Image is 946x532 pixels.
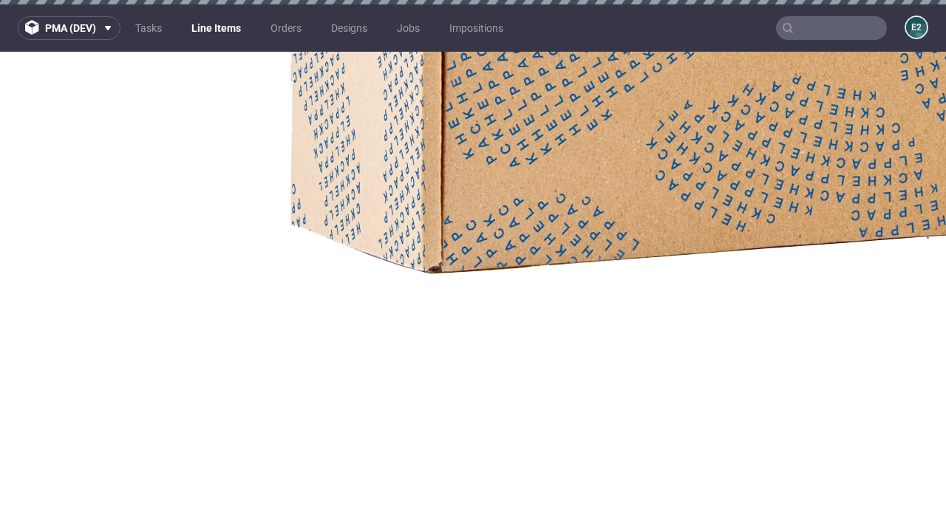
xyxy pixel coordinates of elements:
a: Orders [262,16,310,40]
a: Line Items [183,16,250,40]
span: pma (dev) [45,23,96,33]
a: Impositions [440,16,512,40]
a: Tasks [126,16,171,40]
a: Jobs [388,16,429,40]
a: Designs [322,16,376,40]
button: pma (dev) [18,16,120,40]
figcaption: e2 [906,17,927,38]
